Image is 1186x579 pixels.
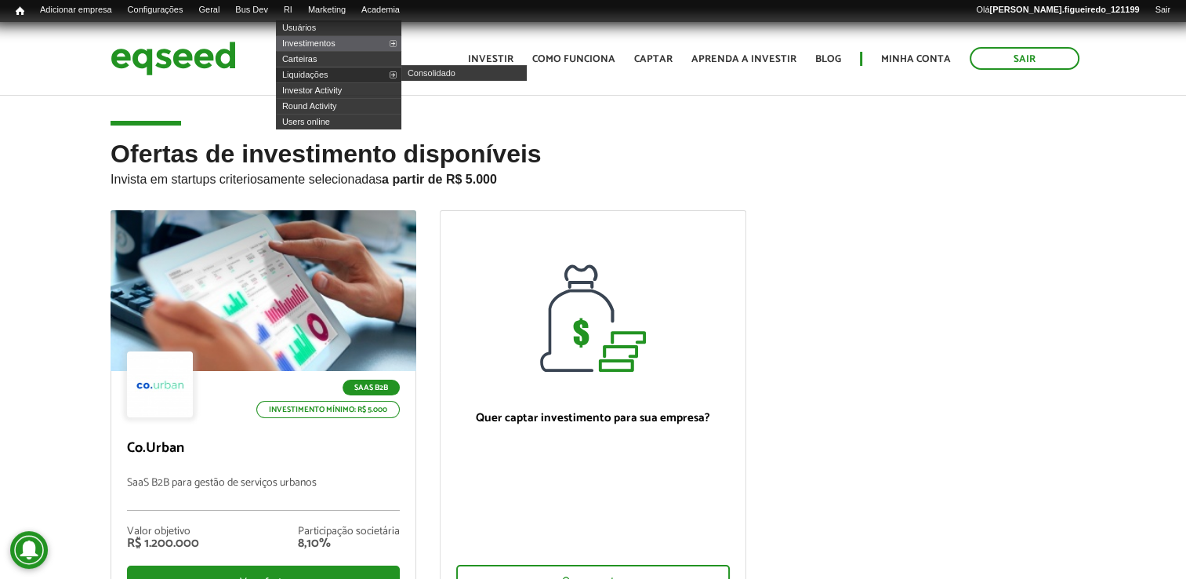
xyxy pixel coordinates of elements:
[111,38,236,79] img: EqSeed
[634,54,673,64] a: Captar
[127,440,400,457] p: Co.Urban
[127,477,400,511] p: SaaS B2B para gestão de serviços urbanos
[298,537,400,550] div: 8,10%
[300,4,354,16] a: Marketing
[227,4,276,16] a: Bus Dev
[190,4,227,16] a: Geral
[354,4,408,16] a: Academia
[111,140,1075,210] h2: Ofertas de investimento disponíveis
[256,401,400,418] p: Investimento mínimo: R$ 5.000
[532,54,615,64] a: Como funciona
[111,168,1075,187] p: Invista em startups criteriosamente selecionadas
[968,4,1147,16] a: Olá[PERSON_NAME].figueiredo_121199
[691,54,796,64] a: Aprenda a investir
[120,4,191,16] a: Configurações
[382,173,497,186] strong: a partir de R$ 5.000
[32,4,120,16] a: Adicionar empresa
[16,5,24,16] span: Início
[8,4,32,19] a: Início
[127,537,199,550] div: R$ 1.200.000
[468,54,513,64] a: Investir
[127,526,199,537] div: Valor objetivo
[1147,4,1178,16] a: Sair
[881,54,951,64] a: Minha conta
[989,5,1139,14] strong: [PERSON_NAME].figueiredo_121199
[298,526,400,537] div: Participação societária
[276,20,401,35] a: Usuários
[815,54,841,64] a: Blog
[970,47,1079,70] a: Sair
[456,411,729,425] p: Quer captar investimento para sua empresa?
[343,380,400,395] p: SaaS B2B
[276,4,300,16] a: RI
